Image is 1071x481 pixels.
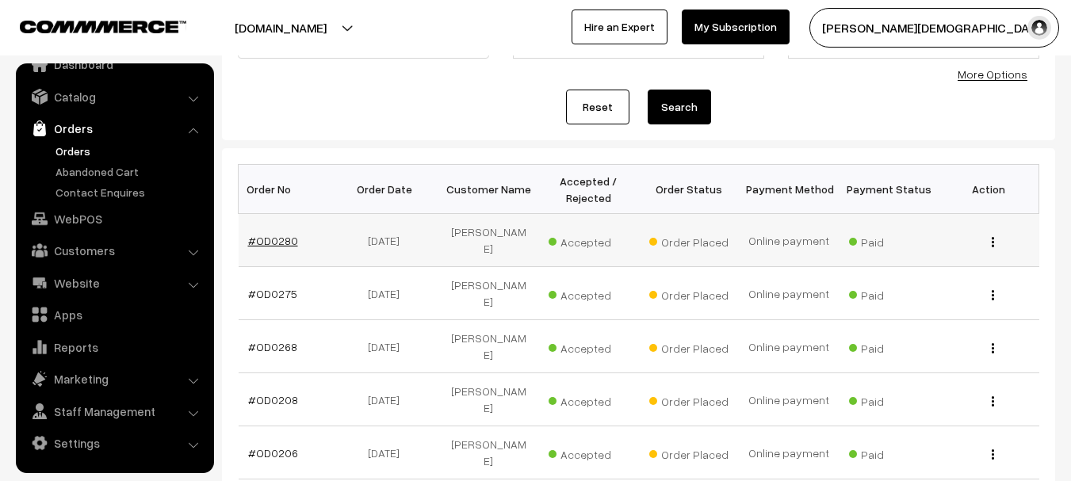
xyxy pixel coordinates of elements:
button: [PERSON_NAME][DEMOGRAPHIC_DATA] [809,8,1059,48]
span: Order Placed [649,283,729,303]
span: Paid [849,283,928,303]
a: Staff Management [20,397,208,426]
td: [DATE] [339,373,438,426]
td: [PERSON_NAME] [438,373,538,426]
td: Online payment [739,267,839,320]
a: My Subscription [682,10,790,44]
th: Order Date [339,165,438,214]
a: #OD0208 [248,393,298,407]
td: [DATE] [339,320,438,373]
td: Online payment [739,373,839,426]
a: Catalog [20,82,208,111]
td: [PERSON_NAME] [438,426,538,479]
th: Accepted / Rejected [538,165,638,214]
td: [PERSON_NAME] [438,214,538,267]
button: [DOMAIN_NAME] [179,8,382,48]
a: Reports [20,333,208,361]
img: COMMMERCE [20,21,186,32]
a: Abandoned Cart [52,163,208,180]
th: Customer Name [438,165,538,214]
th: Payment Method [739,165,839,214]
a: #OD0206 [248,446,298,460]
span: Paid [849,230,928,250]
td: [PERSON_NAME] [438,267,538,320]
th: Payment Status [839,165,939,214]
td: [DATE] [339,426,438,479]
span: Accepted [549,389,628,410]
a: #OD0275 [248,287,297,300]
a: Apps [20,300,208,329]
td: [DATE] [339,214,438,267]
img: Menu [992,290,994,300]
span: Accepted [549,283,628,303]
img: Menu [992,449,994,460]
td: [PERSON_NAME] [438,320,538,373]
a: Settings [20,429,208,457]
span: Order Placed [649,230,729,250]
th: Action [939,165,1038,214]
a: Marketing [20,365,208,393]
a: Website [20,269,208,297]
span: Paid [849,442,928,463]
a: Contact Enquires [52,184,208,200]
td: Online payment [739,426,839,479]
img: Menu [992,396,994,407]
a: More Options [958,67,1027,81]
a: Customers [20,236,208,265]
span: Paid [849,336,928,357]
span: Order Placed [649,389,729,410]
img: user [1027,16,1051,40]
a: COMMMERCE [20,16,159,35]
span: Accepted [549,230,628,250]
th: Order No [239,165,339,214]
td: [DATE] [339,267,438,320]
a: Reset [566,90,629,124]
a: WebPOS [20,204,208,233]
th: Order Status [639,165,739,214]
a: Hire an Expert [572,10,667,44]
img: Menu [992,237,994,247]
span: Order Placed [649,442,729,463]
a: #OD0268 [248,340,297,353]
button: Search [648,90,711,124]
span: Order Placed [649,336,729,357]
span: Accepted [549,336,628,357]
span: Accepted [549,442,628,463]
a: Orders [52,143,208,159]
a: Orders [20,114,208,143]
span: Paid [849,389,928,410]
a: #OD0280 [248,234,298,247]
a: Dashboard [20,50,208,78]
td: Online payment [739,214,839,267]
td: Online payment [739,320,839,373]
img: Menu [992,343,994,353]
